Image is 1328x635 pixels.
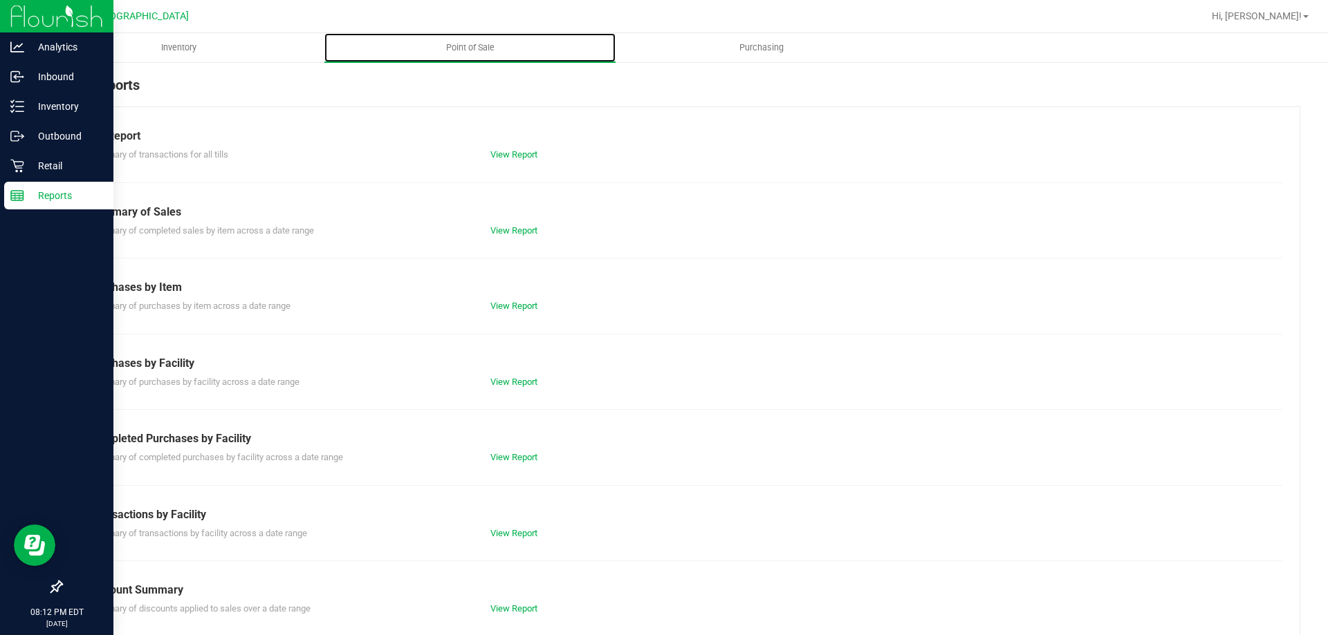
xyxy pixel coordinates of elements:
a: View Report [490,225,537,236]
a: View Report [490,377,537,387]
span: Summary of purchases by item across a date range [89,301,290,311]
div: Transactions by Facility [89,506,1272,523]
span: Summary of transactions by facility across a date range [89,528,307,538]
a: Inventory [33,33,324,62]
span: [GEOGRAPHIC_DATA] [94,10,189,22]
span: Summary of completed purchases by facility across a date range [89,452,343,462]
inline-svg: Retail [10,159,24,173]
a: View Report [490,452,537,462]
span: Summary of transactions for all tills [89,149,228,160]
a: View Report [490,603,537,614]
a: View Report [490,301,537,311]
p: Inbound [24,68,107,85]
inline-svg: Inbound [10,70,24,84]
div: POS Reports [61,75,1300,106]
iframe: Resource center [14,524,55,566]
p: Inventory [24,98,107,115]
span: Point of Sale [427,41,513,54]
p: [DATE] [6,618,107,629]
inline-svg: Outbound [10,129,24,143]
p: 08:12 PM EDT [6,606,107,618]
span: Purchasing [721,41,802,54]
a: View Report [490,149,537,160]
span: Summary of completed sales by item across a date range [89,225,314,236]
div: Purchases by Item [89,279,1272,296]
span: Inventory [142,41,215,54]
inline-svg: Analytics [10,40,24,54]
inline-svg: Reports [10,189,24,202]
div: Purchases by Facility [89,355,1272,372]
p: Retail [24,158,107,174]
span: Summary of purchases by facility across a date range [89,377,299,387]
a: Purchasing [616,33,907,62]
span: Summary of discounts applied to sales over a date range [89,603,311,614]
inline-svg: Inventory [10,99,24,113]
a: View Report [490,528,537,538]
div: Summary of Sales [89,204,1272,220]
div: Discount Summary [89,582,1272,598]
div: Completed Purchases by Facility [89,430,1272,447]
a: Point of Sale [324,33,616,62]
p: Reports [24,187,107,204]
div: Till Report [89,128,1272,144]
span: Hi, [PERSON_NAME]! [1212,10,1302,21]
p: Outbound [24,128,107,144]
p: Analytics [24,39,107,55]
